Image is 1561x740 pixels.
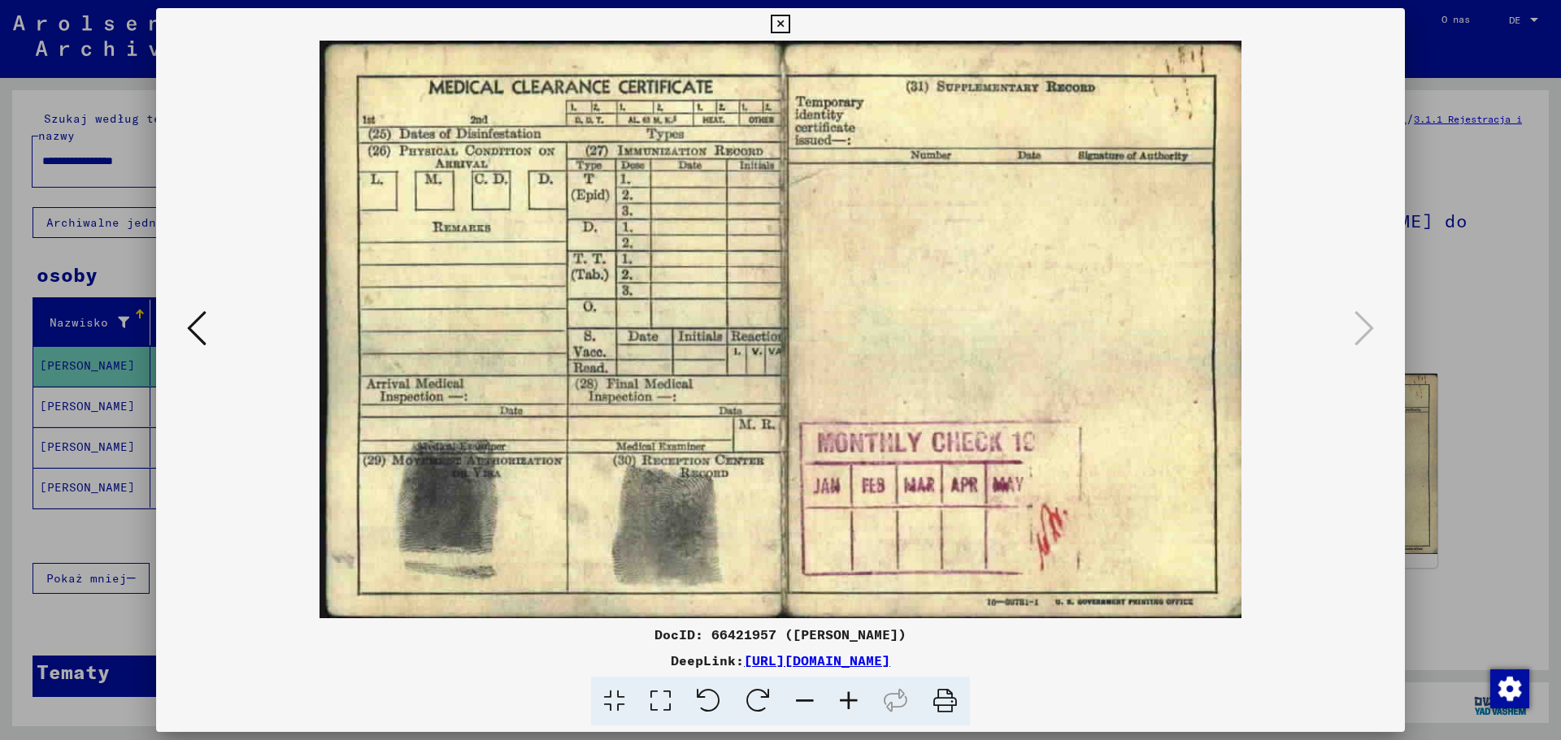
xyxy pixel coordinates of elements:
[654,626,907,643] font: DocID: 66421957 ([PERSON_NAME])
[211,41,1350,618] img: 002.jpg
[1490,669,1529,708] img: Zmiana zgody
[744,652,890,669] a: [URL][DOMAIN_NAME]
[671,652,744,669] font: DeepLink:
